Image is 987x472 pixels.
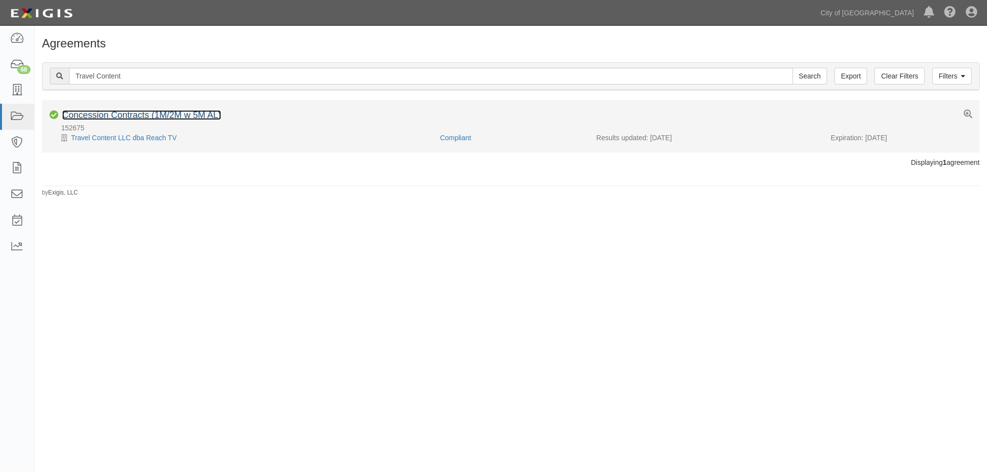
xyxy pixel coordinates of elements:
div: 68 [17,65,31,74]
a: City of [GEOGRAPHIC_DATA] [816,3,919,23]
a: View results summary [964,110,972,119]
i: Compliant [49,111,58,119]
input: Search [793,68,827,84]
h1: Agreements [42,37,980,50]
a: Compliant [440,134,471,142]
a: Concession Contracts (1M/2M w 5M AL) [62,110,221,120]
a: Exigis, LLC [48,189,78,196]
a: Clear Filters [874,68,924,84]
div: Travel Content LLC dba Reach TV [49,133,433,143]
i: Help Center - Complianz [944,7,956,19]
div: Results updated: [DATE] [596,133,816,143]
small: by [42,189,78,197]
img: logo-5460c22ac91f19d4615b14bd174203de0afe785f0fc80cf4dbbc73dc1793850b.png [7,4,76,22]
input: Search [69,68,793,84]
a: Travel Content LLC dba Reach TV [71,134,177,142]
b: 1 [943,158,947,166]
div: Displaying agreement [35,157,987,167]
a: Export [835,68,867,84]
div: Expiration: [DATE] [831,133,972,143]
div: Concession Contracts (1M/2M w 5M AL) [62,110,221,121]
a: Filters [932,68,972,84]
div: 152675 [49,123,980,133]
